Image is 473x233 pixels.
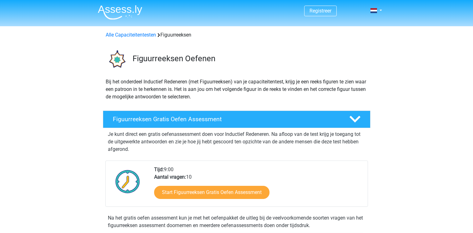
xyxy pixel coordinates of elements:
b: Aantal vragen: [154,174,186,180]
h3: Figuurreeksen Oefenen [133,54,365,63]
img: Assessly [98,5,142,20]
a: Start Figuurreeksen Gratis Oefen Assessment [154,186,269,199]
div: Figuurreeksen [103,31,370,39]
a: Alle Capaciteitentesten [106,32,156,38]
img: Klok [112,166,143,197]
div: 9:00 10 [149,166,367,206]
p: Bij het onderdeel Inductief Redeneren (met Figuurreeksen) van je capaciteitentest, krijg je een r... [106,78,368,101]
h4: Figuurreeksen Gratis Oefen Assessment [113,116,339,123]
p: Je kunt direct een gratis oefenassessment doen voor Inductief Redeneren. Na afloop van de test kr... [108,131,365,153]
a: Figuurreeksen Gratis Oefen Assessment [100,111,373,128]
div: Na het gratis oefen assessment kun je met het oefenpakket de uitleg bij de veelvoorkomende soorte... [105,214,368,229]
b: Tijd: [154,166,164,172]
a: Registreer [309,8,331,14]
img: figuurreeksen [103,46,130,73]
